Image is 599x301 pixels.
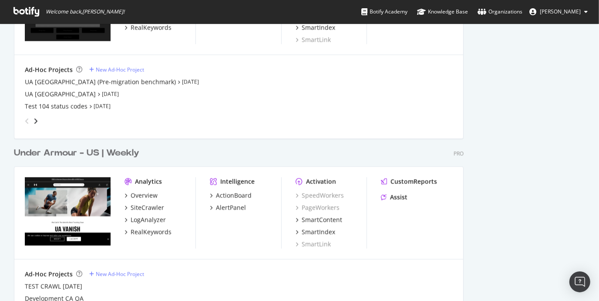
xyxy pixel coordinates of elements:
a: SmartIndex [296,23,335,32]
a: ActionBoard [210,191,252,200]
a: [DATE] [182,78,199,86]
img: www.underarmour.com/en-us [25,177,111,246]
a: SmartIndex [296,228,335,237]
a: Overview [125,191,158,200]
div: RealKeywords [131,228,172,237]
div: Activation [306,177,336,186]
a: New Ad-Hoc Project [89,271,144,278]
div: ActionBoard [216,191,252,200]
div: Overview [131,191,158,200]
div: SmartContent [302,216,342,224]
div: Botify Academy [361,7,407,16]
a: RealKeywords [125,23,172,32]
div: Ad-Hoc Projects [25,270,73,279]
div: New Ad-Hoc Project [96,271,144,278]
div: Assist [390,193,407,202]
a: UA [GEOGRAPHIC_DATA] [25,90,96,99]
a: LogAnalyzer [125,216,166,224]
div: New Ad-Hoc Project [96,66,144,74]
div: Ad-Hoc Projects [25,66,73,74]
div: angle-left [21,114,33,128]
a: SpeedWorkers [296,191,344,200]
a: TEST CRAWL [DATE] [25,282,82,291]
a: AlertPanel [210,204,246,212]
a: New Ad-Hoc Project [89,66,144,74]
a: Under Armour - US | Weekly [14,147,143,160]
a: SmartLink [296,36,331,44]
span: Annie Ye [540,8,581,15]
div: AlertPanel [216,204,246,212]
span: Welcome back, [PERSON_NAME] ! [46,8,125,15]
a: RealKeywords [125,228,172,237]
div: SiteCrawler [131,204,164,212]
div: SmartIndex [302,228,335,237]
div: Open Intercom Messenger [569,271,590,292]
div: Under Armour - US | Weekly [14,147,139,160]
div: LogAnalyzer [131,216,166,224]
a: CustomReports [381,177,437,186]
div: CustomReports [390,177,437,186]
div: Pro [454,150,464,157]
a: SmartLink [296,240,331,249]
a: [DATE] [102,90,119,98]
div: Intelligence [220,177,255,186]
button: [PERSON_NAME] [522,5,595,19]
div: SmartIndex [302,23,335,32]
div: Analytics [135,177,162,186]
div: angle-right [33,117,39,126]
div: Knowledge Base [417,7,468,16]
a: SiteCrawler [125,204,164,212]
a: SmartContent [296,216,342,224]
a: Assist [381,193,407,202]
a: PageWorkers [296,204,340,212]
div: RealKeywords [131,23,172,32]
a: Test 104 status codes [25,102,87,111]
a: UA [GEOGRAPHIC_DATA] (Pre-migration benchmark) [25,78,176,87]
div: Organizations [478,7,522,16]
a: [DATE] [94,103,111,110]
